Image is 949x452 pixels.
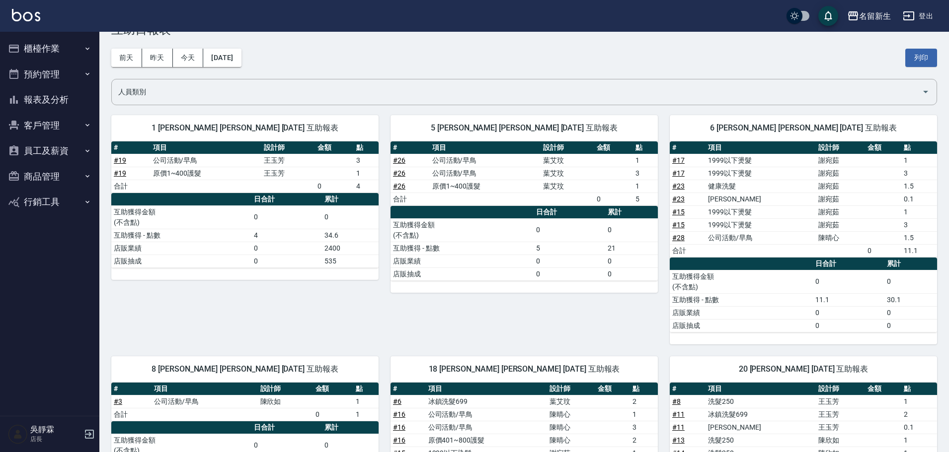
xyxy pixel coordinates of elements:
[706,141,816,154] th: 項目
[706,395,816,408] td: 洗髮250
[682,123,925,133] span: 6 [PERSON_NAME] [PERSON_NAME] [DATE] 互助報表
[322,205,379,229] td: 0
[251,242,321,255] td: 0
[534,218,605,242] td: 0
[541,141,594,154] th: 設計師
[672,436,685,444] a: #13
[672,182,685,190] a: #23
[670,244,706,257] td: 合計
[534,206,605,219] th: 日合計
[251,229,321,242] td: 4
[594,193,633,205] td: 0
[111,242,251,255] td: 店販業績
[670,258,937,332] table: a dense table
[114,169,126,177] a: #19
[547,395,595,408] td: 葉艾玟
[901,383,937,395] th: 點
[865,244,901,257] td: 0
[901,141,937,154] th: 點
[151,154,261,167] td: 公司活動/早鳥
[630,383,658,395] th: 點
[111,408,152,421] td: 合計
[354,180,379,193] td: 4
[313,383,353,395] th: 金額
[818,6,838,26] button: save
[884,258,937,270] th: 累計
[4,138,95,164] button: 員工及薪資
[672,169,685,177] a: #17
[901,180,937,193] td: 1.5
[251,193,321,206] th: 日合計
[393,156,405,164] a: #26
[426,421,548,434] td: 公司活動/早鳥
[391,141,430,154] th: #
[4,113,95,138] button: 客戶管理
[884,306,937,319] td: 0
[391,383,426,395] th: #
[322,229,379,242] td: 34.6
[426,434,548,447] td: 原價401~800護髮
[706,434,816,447] td: 洗髮250
[151,141,261,154] th: 項目
[813,270,884,293] td: 0
[111,180,151,193] td: 合計
[251,421,321,434] th: 日合計
[816,167,865,180] td: 謝宛茹
[30,435,81,444] p: 店長
[884,270,937,293] td: 0
[114,397,122,405] a: #3
[901,205,937,218] td: 1
[111,141,379,193] table: a dense table
[30,425,81,435] h5: 吳靜霖
[142,49,173,67] button: 昨天
[173,49,204,67] button: 今天
[4,36,95,62] button: 櫃檯作業
[391,193,430,205] td: 合計
[402,123,646,133] span: 5 [PERSON_NAME] [PERSON_NAME] [DATE] 互助報表
[816,231,865,244] td: 陳晴心
[633,167,658,180] td: 3
[354,154,379,167] td: 3
[391,255,534,267] td: 店販業績
[816,218,865,231] td: 謝宛茹
[672,423,685,431] a: #11
[315,141,354,154] th: 金額
[111,255,251,267] td: 店販抽成
[152,395,257,408] td: 公司活動/早鳥
[672,397,681,405] a: #8
[151,167,261,180] td: 原價1~400護髮
[534,267,605,280] td: 0
[816,193,865,205] td: 謝宛茹
[706,167,816,180] td: 1999以下燙髮
[111,141,151,154] th: #
[547,434,595,447] td: 陳晴心
[630,434,658,447] td: 2
[901,421,937,434] td: 0.1
[111,383,379,421] table: a dense table
[901,395,937,408] td: 1
[605,267,658,280] td: 0
[672,234,685,242] a: #28
[353,395,379,408] td: 1
[901,408,937,421] td: 2
[706,383,816,395] th: 項目
[391,267,534,280] td: 店販抽成
[534,255,605,267] td: 0
[393,182,405,190] a: #26
[322,242,379,255] td: 2400
[901,193,937,205] td: 0.1
[605,206,658,219] th: 累計
[813,258,884,270] th: 日合計
[4,189,95,215] button: 行銷工具
[605,255,658,267] td: 0
[884,293,937,306] td: 30.1
[670,306,813,319] td: 店販業績
[4,164,95,190] button: 商品管理
[261,154,315,167] td: 王玉芳
[816,141,865,154] th: 設計師
[633,141,658,154] th: 點
[605,218,658,242] td: 0
[918,84,934,100] button: Open
[111,383,152,395] th: #
[595,383,631,395] th: 金額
